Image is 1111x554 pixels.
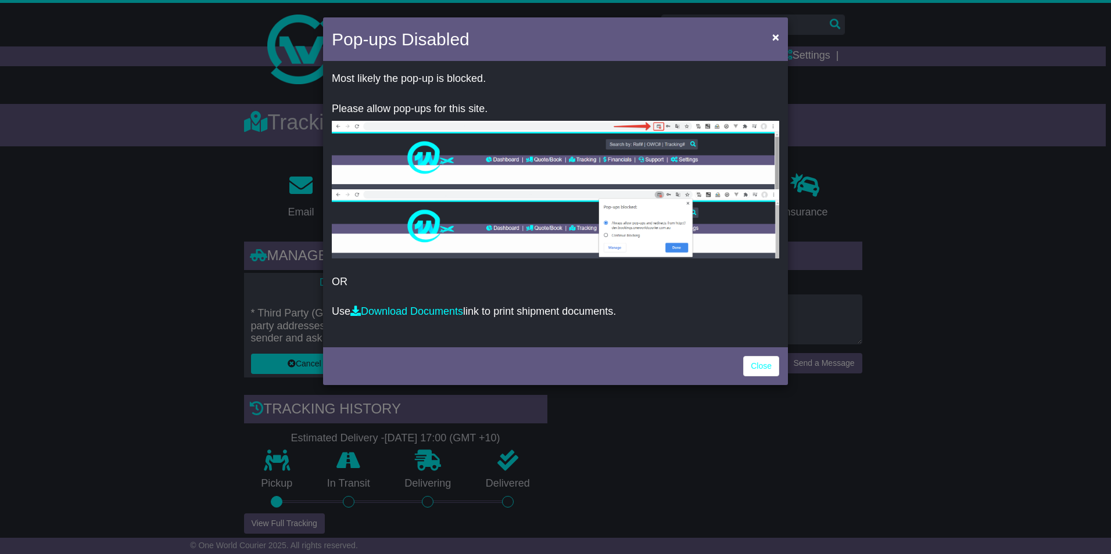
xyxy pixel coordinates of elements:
[350,305,463,317] a: Download Documents
[332,189,779,258] img: allow-popup-2.png
[332,73,779,85] p: Most likely the pop-up is blocked.
[332,121,779,189] img: allow-popup-1.png
[332,26,470,52] h4: Pop-ups Disabled
[332,103,779,116] p: Please allow pop-ups for this site.
[772,30,779,44] span: ×
[743,356,779,376] a: Close
[323,64,788,344] div: OR
[332,305,779,318] p: Use link to print shipment documents.
[766,25,785,49] button: Close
